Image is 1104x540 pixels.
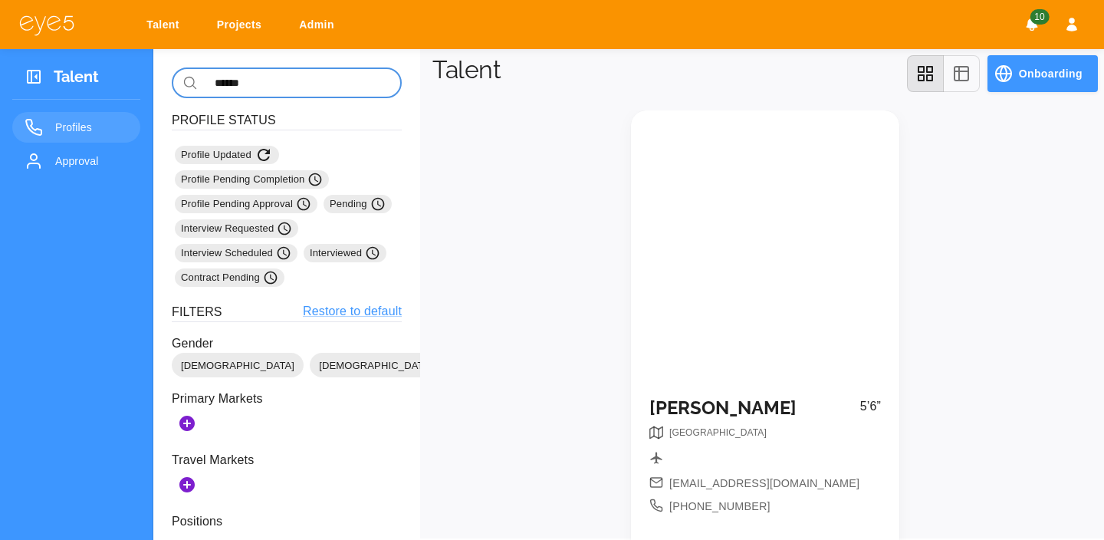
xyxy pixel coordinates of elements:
[172,408,202,439] button: Add Markets
[172,353,304,377] div: [DEMOGRAPHIC_DATA]
[669,476,859,492] span: [EMAIL_ADDRESS][DOMAIN_NAME]
[172,469,202,500] button: Add Secondary Markets
[12,146,140,176] a: Approval
[907,55,980,92] div: view
[181,245,291,261] span: Interview Scheduled
[649,397,860,420] h5: [PERSON_NAME]
[181,221,292,236] span: Interview Requested
[1018,11,1046,38] button: Notifications
[55,118,128,137] span: Profiles
[18,14,75,36] img: eye5
[310,353,442,377] div: [DEMOGRAPHIC_DATA]
[669,499,770,515] span: [PHONE_NUMBER]
[860,397,881,426] p: 5’6”
[172,512,402,531] p: Positions
[172,358,304,374] span: [DEMOGRAPHIC_DATA]
[669,426,767,445] nav: breadcrumb
[181,172,323,187] span: Profile Pending Completion
[181,146,273,164] span: Profile Updated
[175,244,297,262] div: Interview Scheduled
[172,451,402,469] p: Travel Markets
[324,195,392,213] div: Pending
[303,302,402,321] a: Restore to default
[136,11,195,39] a: Talent
[669,427,767,438] span: [GEOGRAPHIC_DATA]
[304,244,386,262] div: Interviewed
[907,55,944,92] button: grid
[55,152,128,170] span: Approval
[172,334,402,353] p: Gender
[172,110,402,130] h6: Profile Status
[181,196,311,212] span: Profile Pending Approval
[175,268,284,287] div: Contract Pending
[175,195,317,213] div: Profile Pending Approval
[432,55,501,84] h1: Talent
[289,11,350,39] a: Admin
[310,358,442,374] span: [DEMOGRAPHIC_DATA]
[175,170,329,189] div: Profile Pending Completion
[207,11,277,39] a: Projects
[330,196,386,212] span: Pending
[631,110,899,534] a: [PERSON_NAME]5’6”breadcrumb[EMAIL_ADDRESS][DOMAIN_NAME][PHONE_NUMBER]
[12,112,140,143] a: Profiles
[987,55,1098,92] button: Onboarding
[181,270,278,285] span: Contract Pending
[172,390,402,408] p: Primary Markets
[310,245,380,261] span: Interviewed
[172,302,222,321] h6: Filters
[1030,9,1049,25] span: 10
[175,146,279,164] div: Profile Updated
[54,67,99,91] h3: Talent
[175,219,298,238] div: Interview Requested
[943,55,980,92] button: table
